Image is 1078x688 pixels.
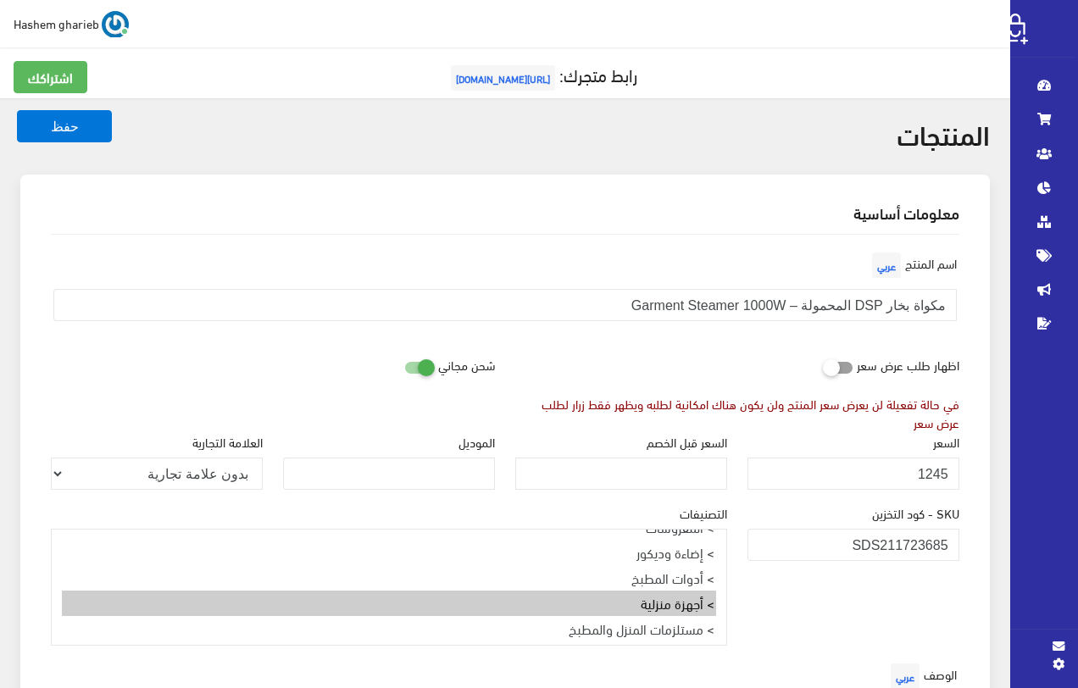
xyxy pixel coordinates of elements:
option: > أجهزة منزلية [62,591,716,616]
h2: المنتجات [20,119,990,148]
label: الموديل [458,432,495,451]
div: في حالة تفعيلة لن يعرض سعر المنتج ولن يكون هناك امكانية لطلبه ويظهر فقط زرار لطلب عرض سعر [515,395,959,432]
label: التصنيفات [680,503,727,522]
a: ... Hashem gharieb [14,10,129,37]
label: اسم المنتج [868,248,957,282]
option: > إضاءة وديكور [62,540,716,565]
label: السعر قبل الخصم [647,432,727,451]
a: اشتراكك [14,61,87,93]
option: > مستلزمات المنزل والمطبخ [62,616,716,641]
button: حفظ [17,110,112,142]
option: > أدوات المطبخ [62,565,716,591]
label: SKU - كود التخزين [872,503,959,522]
label: اظهار طلب عرض سعر [857,348,959,380]
img: ... [102,11,129,38]
h2: معلومات أساسية [51,205,959,220]
span: عربي [872,252,901,278]
span: [URL][DOMAIN_NAME] [451,65,555,91]
label: شحن مجاني [438,348,495,380]
a: رابط متجرك:[URL][DOMAIN_NAME] [447,58,637,90]
label: السعر [933,432,959,451]
label: العلامة التجارية [192,432,263,451]
span: Hashem gharieb [14,13,99,34]
option: الالكترونيات [62,641,716,667]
